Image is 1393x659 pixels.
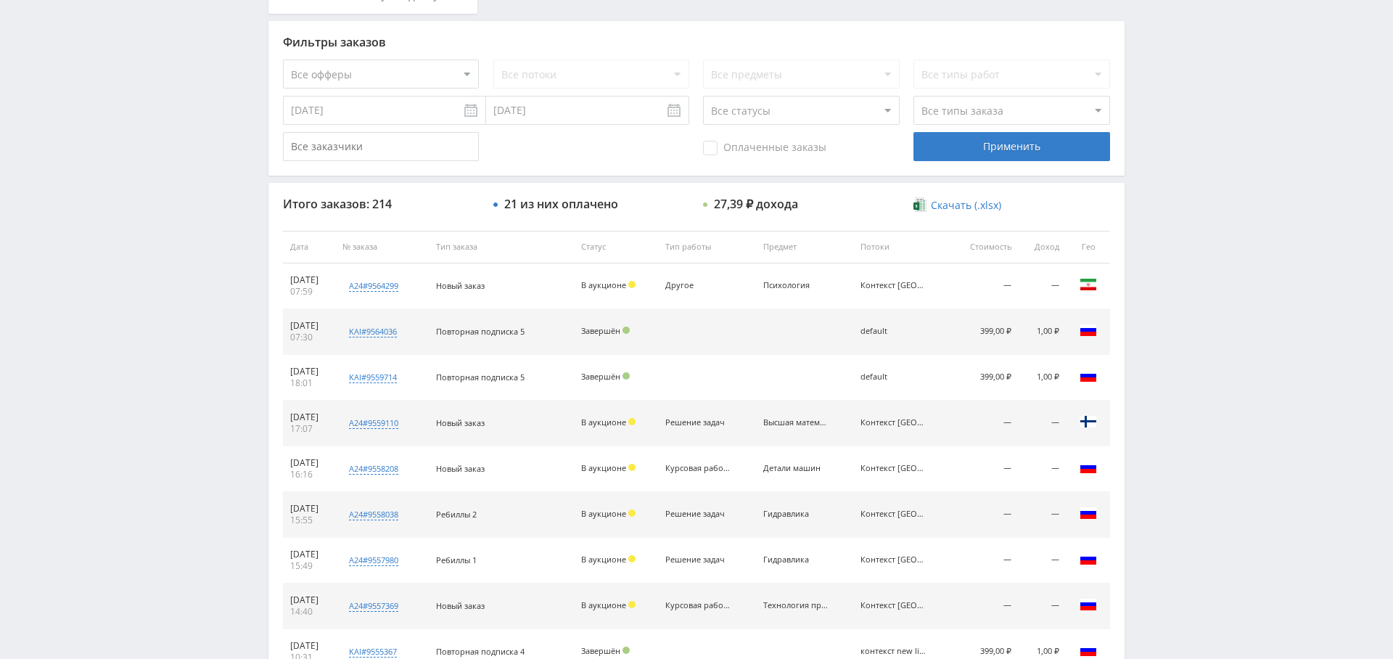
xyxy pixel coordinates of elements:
span: Подтвержден [622,327,630,334]
span: Новый заказ [436,417,485,428]
div: a24#9558038 [349,509,398,520]
span: Холд [628,601,636,608]
img: rus.png [1080,459,1097,476]
th: Статус [574,231,658,263]
span: В аукционе [581,554,626,565]
div: Курсовая работа [665,601,731,610]
div: 21 из них оплачено [504,197,618,210]
div: 18:01 [290,377,328,389]
td: — [950,538,1019,584]
div: 16:16 [290,469,328,480]
div: Контекст new лендинг [860,509,926,519]
span: В аукционе [581,508,626,519]
img: rus.png [1080,550,1097,568]
span: Завершён [581,645,620,656]
div: Решение задач [665,555,731,565]
td: — [950,263,1019,309]
div: a24#9558208 [349,463,398,475]
div: Детали машин [763,464,829,473]
div: [DATE] [290,503,328,515]
div: Фильтры заказов [283,36,1110,49]
input: Все заказчики [283,132,479,161]
td: 399,00 ₽ [950,309,1019,355]
div: 17:07 [290,423,328,435]
div: 07:30 [290,332,328,343]
div: Итого заказов: 214 [283,197,479,210]
span: Холд [628,464,636,471]
a: Скачать (.xlsx) [913,198,1000,213]
td: — [950,492,1019,538]
div: [DATE] [290,412,328,423]
span: В аукционе [581,599,626,610]
th: Потоки [853,231,950,263]
div: kai#9564036 [349,326,397,337]
img: rus.png [1080,322,1097,339]
div: Технология продовольственных продуктов и товаров [763,601,829,610]
div: Контекст new лендинг [860,601,926,610]
span: В аукционе [581,279,626,290]
span: В аукционе [581,417,626,427]
div: Контекст new лендинг [860,464,926,473]
span: Оплаченные заказы [703,141,826,155]
div: 07:59 [290,286,328,298]
span: Холд [628,281,636,288]
span: Подтвержден [622,372,630,380]
th: Предмет [756,231,853,263]
span: Повторная подписка 5 [436,326,525,337]
span: Холд [628,509,636,517]
th: Дата [283,231,335,263]
th: Тип заказа [429,231,574,263]
td: — [1019,492,1067,538]
div: a24#9559110 [349,417,398,429]
div: Гидравлика [763,509,829,519]
div: Контекст new лендинг [860,555,926,565]
td: — [1019,263,1067,309]
span: Новый заказ [436,463,485,474]
span: В аукционе [581,462,626,473]
th: Тип работы [658,231,755,263]
div: Курсовая работа [665,464,731,473]
div: [DATE] [290,274,328,286]
div: [DATE] [290,366,328,377]
td: — [950,446,1019,492]
th: Доход [1019,231,1067,263]
img: irn.png [1080,276,1097,293]
th: № заказа [335,231,429,263]
div: Другое [665,281,731,290]
img: fin.png [1080,413,1097,430]
td: — [1019,584,1067,629]
img: xlsx [913,197,926,212]
div: [DATE] [290,549,328,560]
td: — [1019,401,1067,446]
div: [DATE] [290,640,328,652]
span: Холд [628,555,636,562]
div: a24#9557980 [349,554,398,566]
img: rus.png [1080,367,1097,385]
span: Новый заказ [436,280,485,291]
div: a24#9557369 [349,600,398,612]
span: Ребиллы 1 [436,554,477,565]
div: Психология [763,281,829,290]
div: 15:55 [290,515,328,526]
td: — [1019,538,1067,584]
td: — [950,584,1019,629]
td: — [1019,446,1067,492]
div: Применить [913,132,1109,161]
div: 15:49 [290,560,328,572]
span: Завершён [581,371,620,382]
div: Решение задач [665,418,731,427]
div: Контекст new лендинг [860,281,926,290]
th: Стоимость [950,231,1019,263]
div: default [860,372,926,382]
div: 27,39 ₽ дохода [714,197,798,210]
div: Контекст new лендинг [860,418,926,427]
span: Повторная подписка 5 [436,372,525,382]
div: Гидравлика [763,555,829,565]
td: 399,00 ₽ [950,355,1019,401]
div: контекст new link [860,647,926,656]
div: Высшая математика [763,418,829,427]
div: default [860,327,926,336]
td: 1,00 ₽ [1019,309,1067,355]
div: [DATE] [290,457,328,469]
td: 1,00 ₽ [1019,355,1067,401]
